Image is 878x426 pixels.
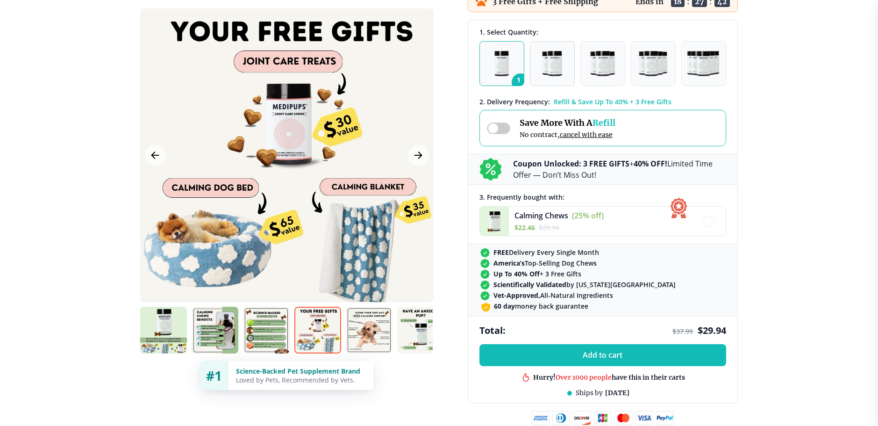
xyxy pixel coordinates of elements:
[145,145,166,166] button: Previous Image
[479,41,524,86] button: 1
[520,117,615,128] span: Save More With A
[672,327,693,336] span: $ 37.99
[206,367,222,384] span: #1
[493,291,540,300] strong: Vet-Approved,
[192,307,238,354] img: Calming Chews | Natural Dog Supplements
[590,51,614,76] img: Pack of 3 - Natural Dog Supplements
[542,51,562,76] img: Pack of 2 - Natural Dog Supplements
[493,280,566,289] strong: Scientifically Validated
[514,223,535,232] span: $ 22.46
[493,259,597,267] span: Top-Selling Dog Chews
[514,210,568,221] span: Calming Chews
[479,344,726,366] button: Add to cart
[493,291,613,300] span: All-Natural Ingredients
[479,193,564,202] span: 3 . Frequently bought with:
[583,351,622,360] span: Add to cart
[592,117,615,128] span: Refill
[520,130,615,139] span: No contract,
[513,159,629,169] b: Coupon Unlocked: 3 FREE GIFTS
[493,248,599,257] span: Delivery Every Single Month
[687,51,721,76] img: Pack of 5 - Natural Dog Supplements
[698,324,726,337] span: $ 29.94
[494,302,588,310] span: money back guarantee
[576,389,603,397] span: Ships by
[532,411,674,425] img: payment methods
[494,51,509,76] img: Pack of 1 - Natural Dog Supplements
[236,367,366,375] div: Science-Backed Pet Supplement Brand
[494,302,515,310] strong: 60 day
[634,159,667,169] b: 40% OFF!
[243,307,290,354] img: Calming Chews | Natural Dog Supplements
[554,97,671,106] span: Refill & Save Up To 40% + 3 Free Gifts
[397,307,444,354] img: Calming Chews | Natural Dog Supplements
[479,324,506,337] span: Total:
[539,223,559,232] span: $ 29.94
[493,248,509,257] strong: FREE
[408,145,429,166] button: Next Image
[480,207,509,236] img: Calming Chews - Medipups
[346,307,393,354] img: Calming Chews | Natural Dog Supplements
[236,375,366,384] div: Loved by Pets, Recommended by Vets.
[493,259,525,267] strong: America’s
[512,73,529,91] span: 1
[493,280,676,289] span: by [US_STATE][GEOGRAPHIC_DATA]
[513,158,726,181] p: + Limited Time Offer — Don’t Miss Out!
[639,51,667,76] img: Pack of 4 - Natural Dog Supplements
[533,372,685,381] div: Hurry! have this in their carts
[556,372,612,380] span: Over 1000 people
[605,389,629,397] span: [DATE]
[560,130,613,139] span: cancel with ease
[294,307,341,354] img: Calming Chews | Natural Dog Supplements
[493,269,540,278] strong: Up To 40% Off
[479,28,726,36] div: 1. Select Quantity:
[479,97,550,106] span: 2 . Delivery Frequency:
[140,307,187,354] img: Calming Chews | Natural Dog Supplements
[572,210,604,221] span: (25% off)
[493,269,581,278] span: + 3 Free Gifts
